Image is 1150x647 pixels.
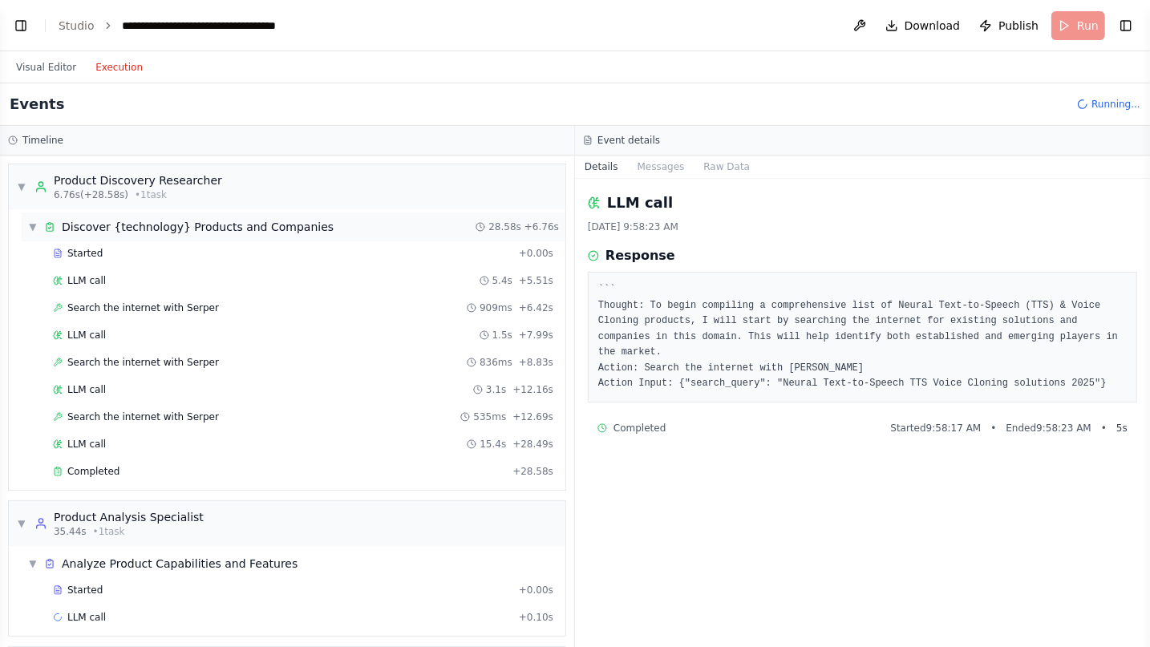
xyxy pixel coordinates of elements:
button: Show left sidebar [10,14,32,37]
span: + 6.42s [519,301,553,314]
span: Started [67,247,103,260]
span: 35.44s [54,525,87,538]
span: + 0.10s [519,611,553,624]
span: ▼ [28,557,38,570]
span: + 12.69s [512,410,553,423]
button: Details [575,156,628,178]
span: LLM call [67,274,106,287]
span: 909ms [480,301,512,314]
span: 1.5s [492,329,512,342]
span: 6.76s (+28.58s) [54,188,128,201]
span: Download [905,18,961,34]
span: • [990,422,996,435]
span: LLM call [67,438,106,451]
span: LLM call [67,329,106,342]
span: + 5.51s [519,274,553,287]
button: Download [879,11,967,40]
span: • 1 task [135,188,167,201]
h2: LLM call [607,192,673,214]
span: 535ms [473,410,506,423]
span: 5 s [1116,422,1128,435]
span: + 28.49s [512,438,553,451]
span: LLM call [67,383,106,396]
span: 836ms [480,356,512,369]
button: Publish [973,11,1045,40]
span: ▼ [17,517,26,530]
span: Search the internet with Serper [67,356,219,369]
span: 15.4s [480,438,506,451]
span: Ended 9:58:23 AM [1006,422,1091,435]
div: Product Analysis Specialist [54,509,204,525]
span: LLM call [67,611,106,624]
span: 5.4s [492,274,512,287]
span: Completed [67,465,119,478]
div: Product Discovery Researcher [54,172,222,188]
span: ▼ [28,220,38,233]
span: 3.1s [486,383,506,396]
span: Started 9:58:17 AM [891,422,982,435]
div: Discover {technology} Products and Companies [62,219,334,235]
span: Search the internet with Serper [67,410,219,423]
span: + 0.00s [519,584,553,596]
button: Messages [628,156,694,178]
span: Running... [1091,98,1140,111]
span: + 28.58s [512,465,553,478]
span: Started [67,584,103,596]
h3: Event details [597,134,660,147]
span: • 1 task [93,525,125,538]
span: 28.58s [488,220,521,233]
span: + 8.83s [519,356,553,369]
h2: Events [10,93,64,115]
span: + 7.99s [519,329,553,342]
span: ▼ [17,180,26,193]
button: Execution [86,58,152,77]
button: Show right sidebar [1115,14,1137,37]
span: + 0.00s [519,247,553,260]
button: Visual Editor [6,58,86,77]
span: • [1101,422,1107,435]
pre: ``` Thought: To begin compiling a comprehensive list of Neural Text-to-Speech (TTS) & Voice Cloni... [598,282,1127,392]
h3: Response [605,246,675,265]
span: Completed [613,422,666,435]
nav: breadcrumb [59,18,302,34]
h3: Timeline [22,134,63,147]
span: + 6.76s [524,220,559,233]
span: Publish [998,18,1039,34]
span: + 12.16s [512,383,553,396]
a: Studio [59,19,95,32]
div: [DATE] 9:58:23 AM [588,220,1137,233]
button: Raw Data [694,156,759,178]
span: Search the internet with Serper [67,301,219,314]
div: Analyze Product Capabilities and Features [62,556,298,572]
